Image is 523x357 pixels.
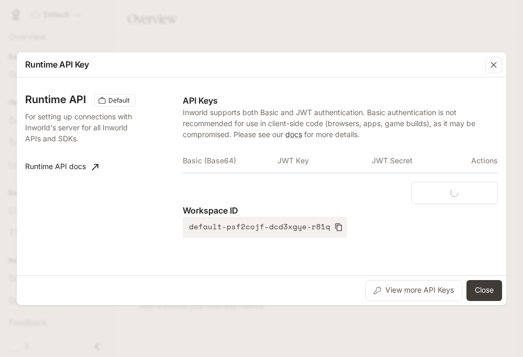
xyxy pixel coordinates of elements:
[104,96,134,105] span: Default
[183,94,498,107] p: API Keys
[25,94,86,105] h3: Runtime API
[466,280,502,301] button: Close
[466,148,498,173] th: Actions
[183,107,498,140] p: Inworld supports both Basic and JWT authentication. Basic authentication is not recommended for u...
[25,111,137,144] p: For setting up connections with Inworld's server for all Inworld APIs and SDKs.
[94,94,136,107] div: These keys will apply to your current workspace only
[183,217,347,238] button: default-psf2cojf-dcd3xgye-r81q
[372,148,466,173] th: JWT Secret
[25,58,89,71] p: Runtime API Key
[365,280,462,301] button: View more API Keys
[183,148,277,173] th: Basic (Base64)
[277,148,372,173] th: JWT Key
[285,130,302,139] a: docs
[183,204,498,217] p: Workspace ID
[21,157,103,177] a: Runtime API docs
